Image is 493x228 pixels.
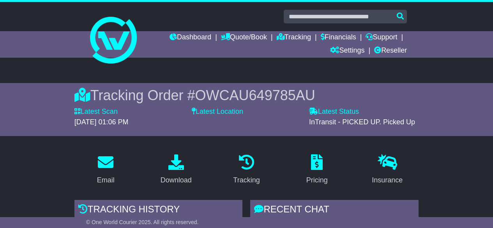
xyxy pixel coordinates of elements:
[97,175,115,186] div: Email
[86,219,199,225] span: © One World Courier 2025. All rights reserved.
[367,152,408,188] a: Insurance
[277,31,311,44] a: Tracking
[309,118,415,126] span: InTransit - PICKED UP. Picked Up
[74,118,129,126] span: [DATE] 01:06 PM
[309,108,359,116] label: Latest Status
[92,152,120,188] a: Email
[192,108,243,116] label: Latest Location
[321,31,356,44] a: Financials
[74,108,118,116] label: Latest Scan
[250,200,419,221] div: RECENT CHAT
[161,175,192,186] div: Download
[374,44,407,58] a: Reseller
[221,31,267,44] a: Quote/Book
[74,87,419,104] div: Tracking Order #
[330,44,364,58] a: Settings
[366,31,397,44] a: Support
[155,152,197,188] a: Download
[170,31,211,44] a: Dashboard
[372,175,403,186] div: Insurance
[301,152,333,188] a: Pricing
[306,175,328,186] div: Pricing
[74,200,243,221] div: Tracking history
[233,175,260,186] div: Tracking
[228,152,265,188] a: Tracking
[195,87,315,103] span: OWCAU649785AU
